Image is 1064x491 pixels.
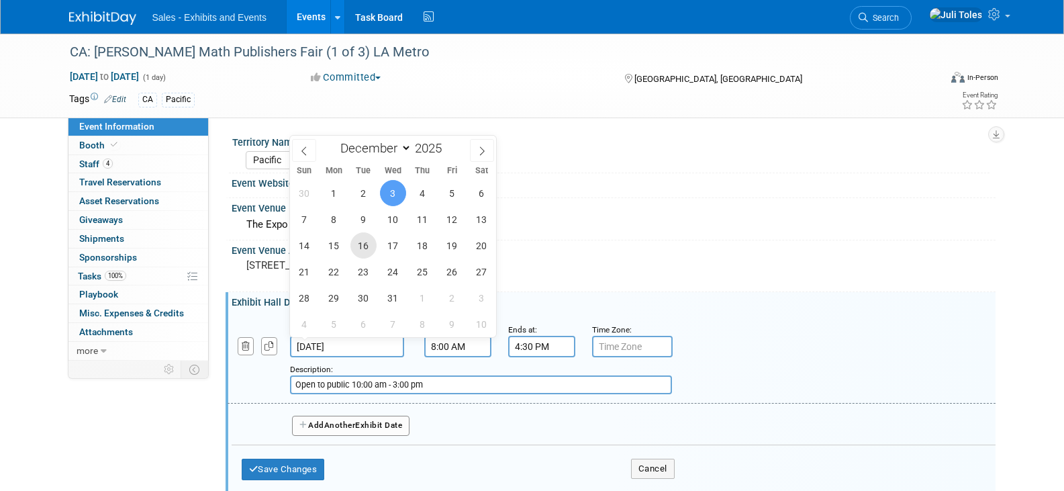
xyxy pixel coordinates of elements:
small: Description: [290,365,333,374]
span: January 10, 2026 [469,311,495,337]
span: [DATE] [DATE] [69,71,140,83]
img: Juli Toles [929,7,983,22]
span: December 5, 2025 [439,180,465,206]
span: Attachments [79,326,133,337]
span: December 28, 2025 [291,285,318,311]
a: Staff4 [68,155,208,173]
span: to [98,71,111,82]
input: Time Zone [592,336,673,357]
span: January 4, 2026 [291,311,318,337]
div: Event Venue Name: [232,198,996,215]
td: Toggle Event Tabs [181,361,208,378]
span: December 24, 2025 [380,259,406,285]
div: Event Rating [961,92,998,99]
span: Misc. Expenses & Credits [79,308,184,318]
span: Mon [319,167,348,175]
span: Asset Reservations [79,195,159,206]
span: December 9, 2025 [350,206,377,232]
div: Event Website: [232,173,996,191]
a: Asset Reservations [68,192,208,210]
span: December 11, 2025 [409,206,436,232]
a: Playbook [68,285,208,304]
img: ExhibitDay [69,11,136,25]
a: Booth [68,136,208,154]
input: End Time [508,336,575,357]
td: Tags [69,92,126,107]
span: Shipments [79,233,124,244]
div: Territory Name: [232,132,989,149]
div: Event Format [861,70,999,90]
span: December 1, 2025 [321,180,347,206]
span: December 8, 2025 [321,206,347,232]
span: January 2, 2026 [439,285,465,311]
span: Playbook [79,289,118,300]
span: December 18, 2025 [409,232,436,259]
span: Staff [79,159,113,169]
span: Search [868,13,899,23]
i: Booth reservation complete [111,141,117,148]
span: January 3, 2026 [469,285,495,311]
img: Format-Inperson.png [951,72,965,83]
button: Cancel [631,459,675,479]
a: Tasks100% [68,267,208,285]
span: December 15, 2025 [321,232,347,259]
div: The Expo Center [242,214,985,235]
button: Save Changes [242,459,325,480]
span: Tue [348,167,378,175]
span: December 27, 2025 [469,259,495,285]
span: December 26, 2025 [439,259,465,285]
span: December 10, 2025 [380,206,406,232]
span: January 8, 2026 [409,311,436,337]
td: Personalize Event Tab Strip [158,361,181,378]
span: December 19, 2025 [439,232,465,259]
a: Sponsorships [68,249,208,267]
span: Giveaways [79,214,123,225]
span: Fri [437,167,467,175]
span: Wed [378,167,407,175]
span: January 7, 2026 [380,311,406,337]
span: December 31, 2025 [380,285,406,311]
span: December 7, 2025 [291,206,318,232]
div: Event Venue Address: [232,240,996,257]
a: more [68,342,208,360]
span: more [77,345,98,356]
div: Pacific [162,93,195,107]
small: Time Zone: [592,325,632,334]
a: Travel Reservations [68,173,208,191]
div: CA: [PERSON_NAME] Math Publishers Fair (1 of 3) LA Metro [65,40,920,64]
span: Travel Reservations [79,177,161,187]
span: [GEOGRAPHIC_DATA], [GEOGRAPHIC_DATA] [634,74,802,84]
input: Start Time [424,336,491,357]
span: December 30, 2025 [350,285,377,311]
span: January 9, 2026 [439,311,465,337]
span: Thu [407,167,437,175]
a: Search [850,6,912,30]
span: (1 day) [142,73,166,82]
select: Month [334,140,412,157]
span: December 21, 2025 [291,259,318,285]
a: Event Information [68,118,208,136]
a: Attachments [68,323,208,341]
small: Ends at: [508,325,537,334]
button: Committed [306,71,386,85]
button: AddAnotherExhibit Date [292,416,410,436]
span: Sales - Exhibits and Events [152,12,267,23]
span: January 5, 2026 [321,311,347,337]
pre: [STREET_ADDRESS][PERSON_NAME][PERSON_NAME] [246,259,535,271]
span: 100% [105,271,126,281]
span: December 4, 2025 [409,180,436,206]
span: January 1, 2026 [409,285,436,311]
span: Sat [467,167,496,175]
span: December 25, 2025 [409,259,436,285]
span: 4 [103,159,113,169]
div: CA [138,93,157,107]
input: Description [290,375,672,394]
a: Misc. Expenses & Credits [68,304,208,322]
span: December 2, 2025 [350,180,377,206]
span: Sun [290,167,320,175]
a: Shipments [68,230,208,248]
span: December 13, 2025 [469,206,495,232]
span: December 12, 2025 [439,206,465,232]
span: December 20, 2025 [469,232,495,259]
span: Another [324,420,356,430]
